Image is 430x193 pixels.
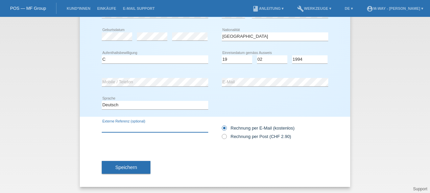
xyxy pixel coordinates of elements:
i: book [252,5,259,12]
a: E-Mail Support [120,6,158,10]
a: POS — MF Group [10,6,46,11]
a: bookAnleitung ▾ [249,6,287,10]
label: Rechnung per Post (CHF 2.90) [222,134,291,139]
a: account_circlem-way - [PERSON_NAME] ▾ [363,6,427,10]
a: Kund*innen [63,6,94,10]
input: Rechnung per E-Mail (kostenlos) [222,126,226,134]
a: Support [413,187,427,191]
button: Speichern [102,161,150,174]
a: buildWerkzeuge ▾ [294,6,335,10]
i: account_circle [366,5,373,12]
a: DE ▾ [341,6,356,10]
label: Rechnung per E-Mail (kostenlos) [222,126,294,131]
i: build [297,5,304,12]
input: Rechnung per Post (CHF 2.90) [222,134,226,142]
a: Einkäufe [94,6,119,10]
span: Speichern [115,165,137,170]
